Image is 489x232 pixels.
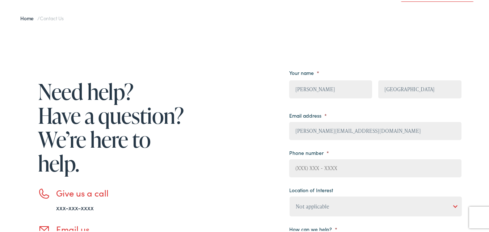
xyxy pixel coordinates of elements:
label: Location of Interest [289,185,333,192]
label: Your name [289,68,319,75]
input: (XXX) XXX - XXXX [289,158,461,176]
a: Home [20,13,37,20]
h3: Give us a call [56,186,186,197]
input: example@email.com [289,121,461,139]
span: / [20,13,64,20]
label: Email address [289,111,327,117]
input: Last name [378,79,461,97]
label: Phone number [289,148,329,155]
label: How can we help? [289,224,337,231]
a: xxx-xxx-xxxx [56,202,94,211]
input: First name [289,79,372,97]
h1: Need help? Have a question? We’re here to help. [38,78,186,174]
span: Contact Us [40,13,64,20]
